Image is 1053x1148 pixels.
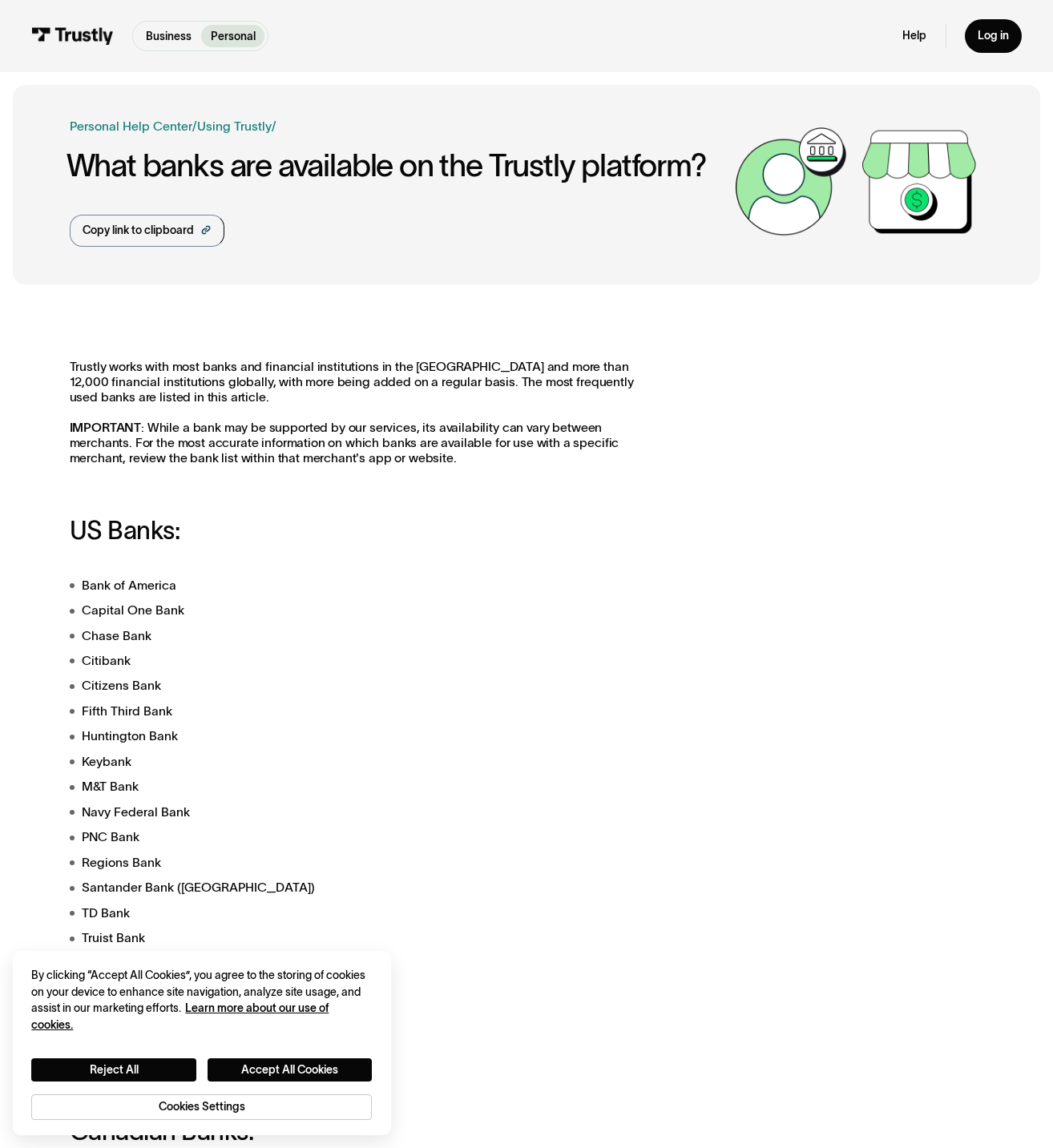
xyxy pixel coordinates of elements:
h3: US Banks: [70,517,658,545]
button: Cookies Settings [31,1094,372,1119]
li: Truist Bank [70,928,658,948]
li: Capital One Bank [70,601,658,620]
a: More information about your privacy, opens in a new tab [31,1001,329,1031]
div: Copy link to clipboard [83,222,194,239]
li: Bank of America [70,576,658,595]
a: Help [902,29,926,43]
div: Privacy [31,967,372,1120]
li: Fifth Third Bank [70,702,658,721]
a: Copy link to clipboard [70,215,225,247]
button: Accept All Cookies [208,1058,373,1082]
li: Citibank [70,651,658,671]
div: / [192,117,197,136]
div: / [272,117,276,136]
li: Keybank [70,752,658,771]
li: Santander Bank ([GEOGRAPHIC_DATA]) [70,878,658,897]
a: Business [136,25,201,48]
p: Business [146,28,192,45]
a: Log in [965,19,1021,53]
div: Cookie banner [13,951,391,1135]
li: Regions Bank [70,853,658,872]
li: Navy Federal Bank [70,803,658,822]
li: Citizens Bank [70,676,658,695]
li: Huntington Bank [70,727,658,746]
a: Personal Help Center [70,117,192,136]
p: Personal [211,28,256,45]
li: PNC Bank [70,828,658,847]
li: M&T Bank [70,777,658,796]
p: Trustly works with most banks and financial institutions in the [GEOGRAPHIC_DATA] and more than 1... [70,360,658,465]
div: By clicking “Accept All Cookies”, you agree to the storing of cookies on your device to enhance s... [31,967,372,1033]
li: TD Bank [70,904,658,923]
h1: What banks are available on the Trustly platform? [67,148,728,183]
strong: IMPORTANT [70,421,142,434]
a: Personal [201,25,265,48]
img: Trustly Logo [31,27,113,45]
li: Chase Bank [70,626,658,646]
button: Reject All [31,1058,196,1082]
div: Log in [978,29,1009,43]
a: Using Trustly [197,119,272,133]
